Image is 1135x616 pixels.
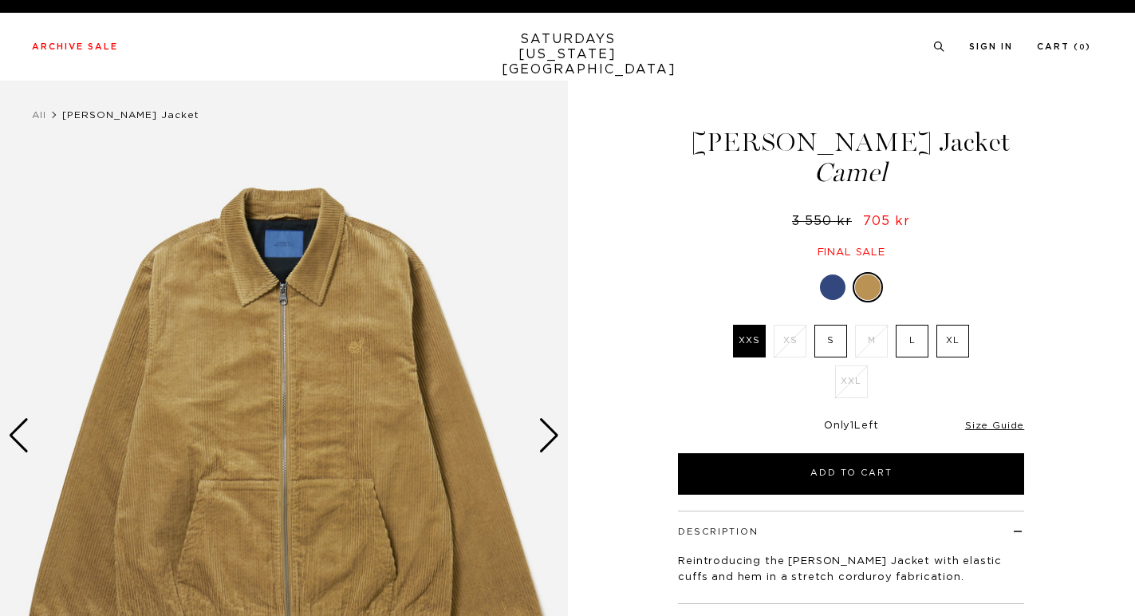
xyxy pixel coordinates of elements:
label: XXS [733,325,766,357]
div: Next slide [538,418,560,453]
a: All [32,110,46,120]
label: S [814,325,847,357]
a: Archive Sale [32,42,118,51]
span: 1 [850,421,854,431]
span: [PERSON_NAME] Jacket [62,110,199,120]
span: 705 kr [863,215,910,227]
a: Cart (0) [1037,42,1091,51]
a: SATURDAYS[US_STATE][GEOGRAPHIC_DATA] [502,32,633,77]
label: XL [936,325,969,357]
button: Add to Cart [678,453,1024,495]
div: Final sale [676,246,1027,259]
div: Previous slide [8,418,30,453]
span: Camel [676,160,1027,186]
p: Reintroducing the [PERSON_NAME] Jacket with elastic cuffs and hem in a stretch corduroy fabrication. [678,554,1024,586]
button: Description [678,527,759,536]
h1: [PERSON_NAME] Jacket [676,129,1027,186]
del: 3 550 kr [792,215,858,227]
a: Size Guide [965,421,1024,430]
label: L [896,325,928,357]
div: Only Left [678,420,1024,433]
small: 0 [1079,44,1086,51]
a: Sign In [969,42,1013,51]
